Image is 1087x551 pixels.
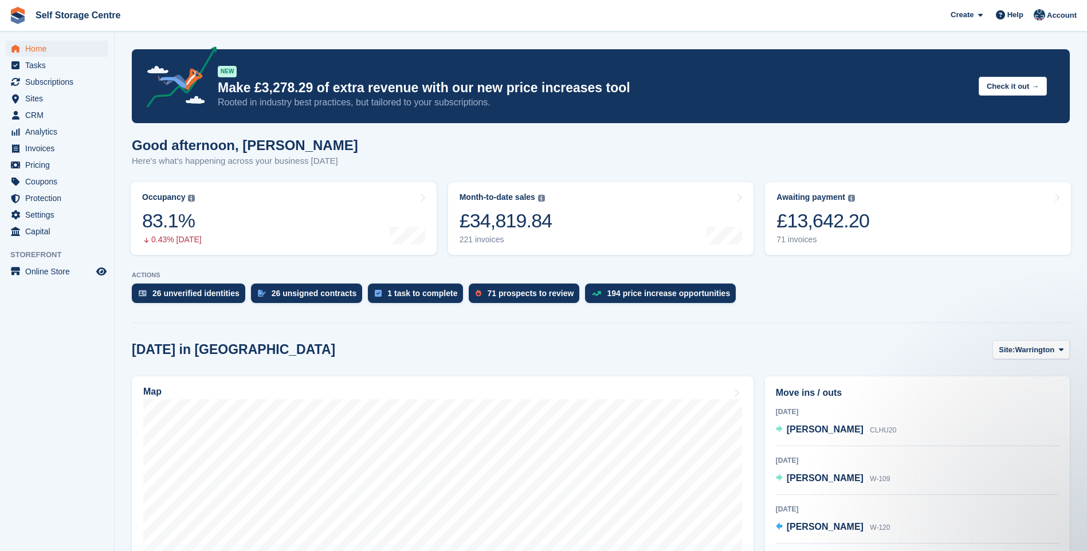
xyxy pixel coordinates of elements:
a: menu [6,223,108,239]
a: [PERSON_NAME] W-120 [776,520,890,535]
a: menu [6,57,108,73]
div: 194 price increase opportunities [607,289,730,298]
span: CLHU20 [870,426,896,434]
div: 26 unverified identities [152,289,240,298]
img: Clair Cole [1034,9,1045,21]
div: 71 prospects to review [487,289,574,298]
div: 83.1% [142,209,202,233]
div: 221 invoices [460,235,552,245]
span: [PERSON_NAME] [787,424,864,434]
a: 26 unverified identities [132,284,251,309]
button: Site: Warrington [992,340,1070,359]
div: [DATE] [776,455,1059,466]
a: Preview store [95,265,108,278]
span: Storefront [10,249,114,261]
img: prospect-51fa495bee0391a8d652442698ab0144808aea92771e9ea1ae160a38d050c398.svg [476,290,481,297]
a: menu [6,41,108,57]
a: menu [6,174,108,190]
span: [PERSON_NAME] [787,473,864,483]
img: icon-info-grey-7440780725fd019a000dd9b08b2336e03edf1995a4989e88bcd33f0948082b44.svg [538,195,545,202]
span: [PERSON_NAME] [787,522,864,532]
span: Pricing [25,157,94,173]
a: menu [6,263,108,280]
img: verify_identity-adf6edd0f0f0b5bbfe63781bf79b02c33cf7c696d77639b501bdc392416b5a36.svg [139,290,147,297]
img: stora-icon-8386f47178a22dfd0bd8f6a31ec36ba5ce8667c1dd55bd0f319d3a0aa187defe.svg [9,7,26,24]
a: [PERSON_NAME] CLHU20 [776,423,897,438]
span: Subscriptions [25,74,94,90]
div: 0.43% [DATE] [142,235,202,245]
div: 26 unsigned contracts [272,289,357,298]
div: NEW [218,66,237,77]
span: Protection [25,190,94,206]
a: Awaiting payment £13,642.20 71 invoices [765,182,1071,255]
span: Account [1047,10,1077,21]
p: Rooted in industry best practices, but tailored to your subscriptions. [218,96,970,109]
span: Help [1007,9,1023,21]
div: 71 invoices [776,235,869,245]
span: Warrington [1015,344,1054,356]
a: Month-to-date sales £34,819.84 221 invoices [448,182,754,255]
span: W-120 [870,524,890,532]
span: Tasks [25,57,94,73]
span: Invoices [25,140,94,156]
a: 26 unsigned contracts [251,284,368,309]
img: task-75834270c22a3079a89374b754ae025e5fb1db73e45f91037f5363f120a921f8.svg [375,290,382,297]
a: Occupancy 83.1% 0.43% [DATE] [131,182,437,255]
a: [PERSON_NAME] W-109 [776,471,890,486]
button: Check it out → [979,77,1047,96]
a: menu [6,190,108,206]
span: Analytics [25,124,94,140]
img: icon-info-grey-7440780725fd019a000dd9b08b2336e03edf1995a4989e88bcd33f0948082b44.svg [188,195,195,202]
span: Settings [25,207,94,223]
div: [DATE] [776,504,1059,514]
a: menu [6,90,108,107]
h2: Move ins / outs [776,386,1059,400]
p: ACTIONS [132,271,1070,279]
h2: Map [143,387,162,397]
img: contract_signature_icon-13c848040528278c33f63329250d36e43548de30e8caae1d1a13099fd9432cc5.svg [258,290,266,297]
a: menu [6,124,108,140]
a: 1 task to complete [368,284,469,309]
a: 194 price increase opportunities [585,284,741,309]
p: Make £3,278.29 of extra revenue with our new price increases tool [218,80,970,96]
span: Sites [25,90,94,107]
a: menu [6,107,108,123]
img: price-adjustments-announcement-icon-8257ccfd72463d97f412b2fc003d46551f7dbcb40ab6d574587a9cd5c0d94... [137,46,217,112]
span: Coupons [25,174,94,190]
a: menu [6,74,108,90]
div: [DATE] [776,407,1059,417]
a: Self Storage Centre [31,6,125,25]
img: price_increase_opportunities-93ffe204e8149a01c8c9dc8f82e8f89637d9d84a8eef4429ea346261dce0b2c0.svg [592,291,601,296]
span: Create [951,9,974,21]
span: W-109 [870,475,890,483]
div: £13,642.20 [776,209,869,233]
a: menu [6,140,108,156]
h2: [DATE] in [GEOGRAPHIC_DATA] [132,342,335,357]
span: Online Store [25,263,94,280]
a: menu [6,157,108,173]
a: 71 prospects to review [469,284,585,309]
div: 1 task to complete [387,289,457,298]
h1: Good afternoon, [PERSON_NAME] [132,137,358,153]
div: Awaiting payment [776,192,845,202]
span: Home [25,41,94,57]
div: Occupancy [142,192,185,202]
span: CRM [25,107,94,123]
img: icon-info-grey-7440780725fd019a000dd9b08b2336e03edf1995a4989e88bcd33f0948082b44.svg [848,195,855,202]
div: Month-to-date sales [460,192,535,202]
a: menu [6,207,108,223]
div: £34,819.84 [460,209,552,233]
span: Capital [25,223,94,239]
p: Here's what's happening across your business [DATE] [132,155,358,168]
span: Site: [999,344,1015,356]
